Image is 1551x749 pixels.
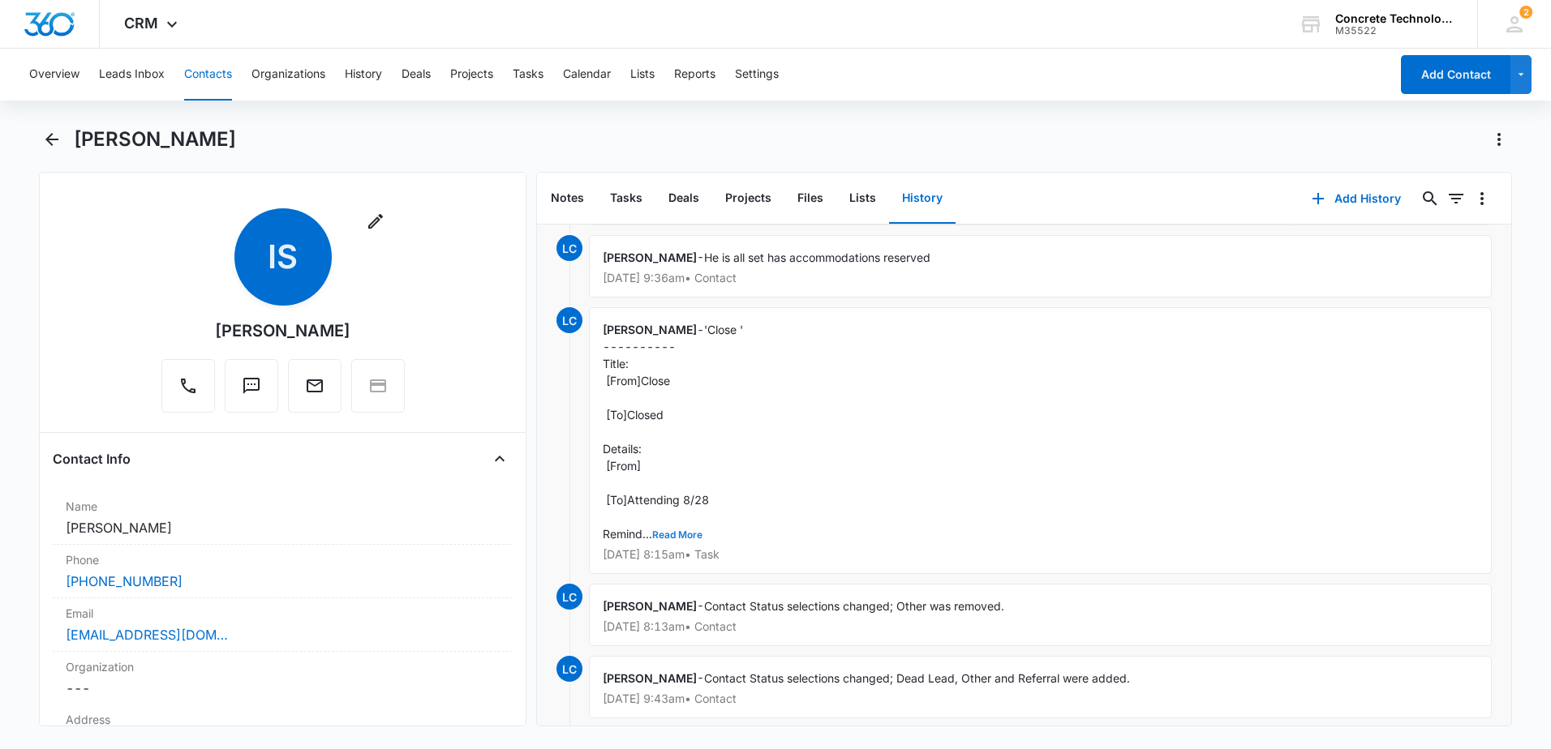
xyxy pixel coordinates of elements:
[53,598,513,652] div: Email[EMAIL_ADDRESS][DOMAIN_NAME]
[784,173,836,224] button: Files
[161,384,215,398] a: Call
[53,652,513,704] div: Organization---
[735,49,779,101] button: Settings
[487,446,513,472] button: Close
[345,49,382,101] button: History
[66,551,500,568] label: Phone
[124,15,158,32] span: CRM
[1417,186,1443,212] button: Search...
[513,49,543,101] button: Tasks
[1335,12,1454,25] div: account name
[99,49,165,101] button: Leads Inbox
[402,49,431,101] button: Deals
[53,449,131,469] h4: Contact Info
[288,384,342,398] a: Email
[836,173,889,224] button: Lists
[234,208,332,306] span: IS
[603,599,697,613] span: [PERSON_NAME]
[889,173,956,224] button: History
[712,173,784,224] button: Projects
[1486,126,1512,152] button: Actions
[630,49,655,101] button: Lists
[66,625,228,644] a: [EMAIL_ADDRESS][DOMAIN_NAME]
[556,656,582,682] span: LC
[603,250,697,264] span: [PERSON_NAME]
[66,571,183,591] a: [PHONE_NUMBER]
[652,530,702,540] button: Read More
[184,49,232,101] button: Contacts
[603,671,697,685] span: [PERSON_NAME]
[704,250,930,264] span: He is all set has accommodations reserved
[597,173,655,224] button: Tasks
[225,359,278,413] button: Text
[589,656,1492,718] div: -
[603,549,1478,560] p: [DATE] 8:15am • Task
[589,584,1492,646] div: -
[603,323,697,336] span: [PERSON_NAME]
[53,545,513,598] div: Phone[PHONE_NUMBER]
[53,491,513,545] div: Name[PERSON_NAME]
[603,621,1478,632] p: [DATE] 8:13am • Contact
[66,518,500,537] dd: [PERSON_NAME]
[1295,179,1417,218] button: Add History
[161,359,215,413] button: Call
[215,319,350,343] div: [PERSON_NAME]
[66,678,500,698] dd: ---
[450,49,493,101] button: Projects
[1401,55,1510,94] button: Add Contact
[556,235,582,261] span: LC
[704,599,1004,613] span: Contact Status selections changed; Other was removed.
[66,605,500,622] label: Email
[1443,186,1469,212] button: Filters
[589,307,1492,574] div: -
[538,173,597,224] button: Notes
[704,671,1130,685] span: Contact Status selections changed; Dead Lead, Other and Referral were added.
[563,49,611,101] button: Calendar
[225,384,278,398] a: Text
[603,272,1478,284] p: [DATE] 9:36am • Contact
[556,307,582,333] span: LC
[66,711,500,728] label: Address
[74,127,236,152] h1: [PERSON_NAME]
[655,173,712,224] button: Deals
[29,49,79,101] button: Overview
[674,49,715,101] button: Reports
[288,359,342,413] button: Email
[589,235,1492,297] div: -
[39,126,64,152] button: Back
[251,49,325,101] button: Organizations
[1519,6,1532,19] div: notifications count
[1519,6,1532,19] span: 2
[1469,186,1495,212] button: Overflow Menu
[556,584,582,610] span: LC
[603,693,1478,704] p: [DATE] 9:43am • Contact
[66,658,500,675] label: Organization
[1335,25,1454,36] div: account id
[66,498,500,515] label: Name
